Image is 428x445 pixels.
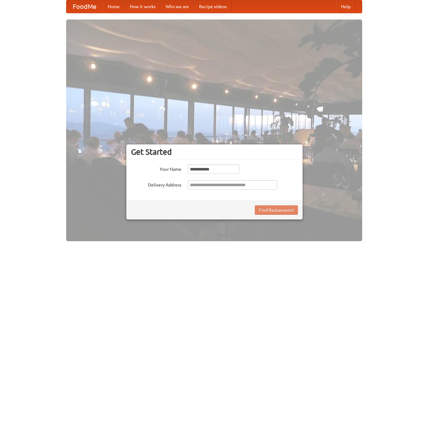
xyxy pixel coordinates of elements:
[194,0,232,13] a: Recipe videos
[125,0,161,13] a: How it works
[131,147,298,157] h3: Get Started
[66,0,103,13] a: FoodMe
[131,180,181,188] label: Delivery Address
[161,0,194,13] a: Who we are
[103,0,125,13] a: Home
[336,0,356,13] a: Help
[131,164,181,172] label: Your Name
[255,205,298,215] button: Find Restaurants!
